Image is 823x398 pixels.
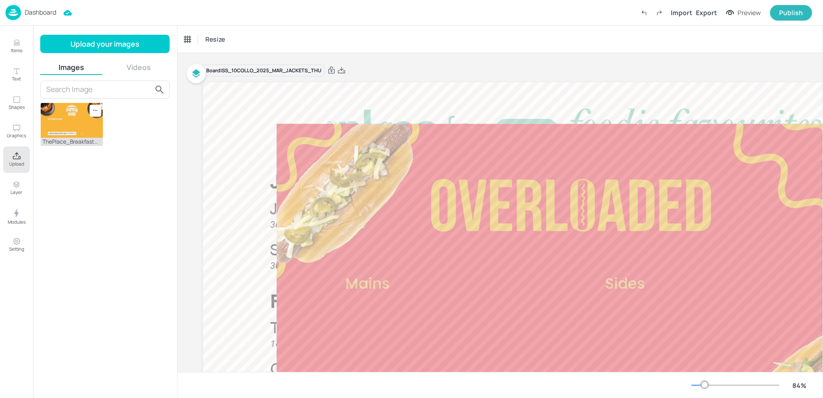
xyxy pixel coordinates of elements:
[90,105,101,117] div: Remove image
[3,90,30,116] button: Shapes
[25,9,56,16] p: Dashboard
[3,146,30,173] button: Upload
[3,203,30,230] button: Modules
[41,138,103,146] div: ThePlace_BreakfastMenus_OmeletteBar_1920x1080.jpg
[108,62,170,72] button: Videos
[11,47,22,54] p: Items
[8,219,26,225] p: Modules
[9,161,24,167] p: Upload
[636,5,652,21] label: Undo (Ctrl + Z)
[5,5,21,20] img: logo-86c26b7e.jpg
[3,61,30,88] button: Text
[721,6,766,20] button: Preview
[696,8,717,17] div: Export
[652,5,667,21] label: Redo (Ctrl + Y)
[40,35,170,53] button: Upload your images
[3,33,30,59] button: Items
[3,118,30,145] button: Graphics
[40,62,102,72] button: Images
[7,132,26,139] p: Graphics
[46,82,152,97] input: Search Image
[3,175,30,201] button: Layer
[770,5,812,21] button: Publish
[11,189,22,195] p: Layer
[788,381,810,390] div: 84 %
[671,8,692,17] div: Import
[152,82,167,97] button: search
[9,246,24,252] p: Setting
[12,75,21,82] p: Text
[203,34,227,44] span: Resize
[737,8,761,18] div: Preview
[41,103,103,138] img: 2025-08-29-17564542472241glrv3yug.jpg
[9,104,25,110] p: Shapes
[203,65,325,77] div: Board ISS_10COLLO_2025_MAR_JACKETS_THU
[3,231,30,258] button: Setting
[779,8,803,18] div: Publish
